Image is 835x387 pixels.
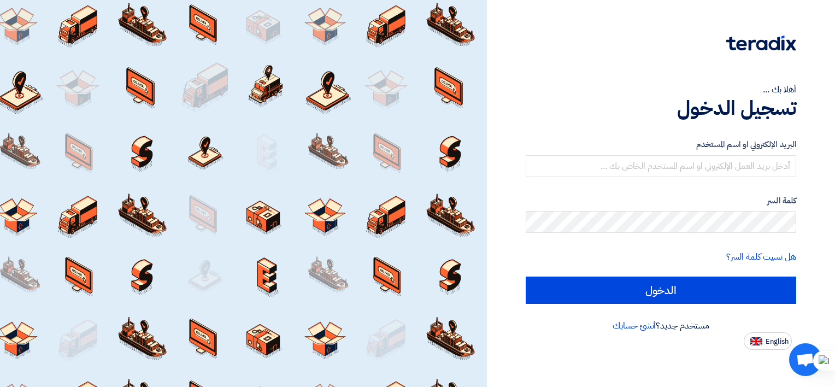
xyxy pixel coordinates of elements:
a: هل نسيت كلمة السر؟ [726,250,796,263]
label: البريد الإلكتروني او اسم المستخدم [526,138,796,151]
img: Teradix logo [726,36,796,51]
button: English [744,332,792,350]
label: كلمة السر [526,195,796,207]
input: الدخول [526,277,796,304]
div: أهلا بك ... [526,83,796,96]
h1: تسجيل الدخول [526,96,796,120]
a: أنشئ حسابك [613,319,656,332]
div: مستخدم جديد؟ [526,319,796,332]
div: Open chat [789,343,822,376]
input: أدخل بريد العمل الإلكتروني او اسم المستخدم الخاص بك ... [526,155,796,177]
span: English [766,338,789,345]
img: en-US.png [750,337,762,345]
